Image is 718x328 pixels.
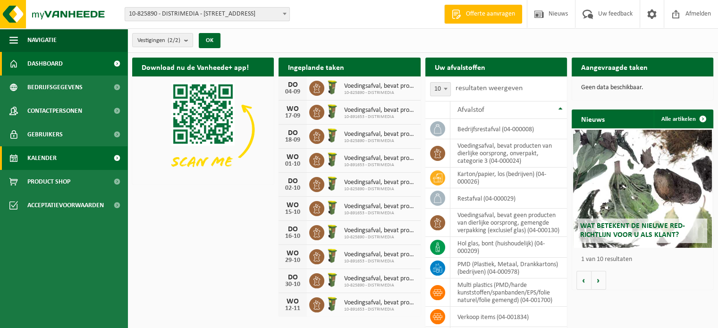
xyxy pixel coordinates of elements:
[283,226,302,233] div: DO
[283,305,302,312] div: 12-11
[450,209,567,237] td: voedingsafval, bevat geen producten van dierlijke oorsprong, gemengde verpakking (exclusief glas)...
[450,258,567,278] td: PMD (Plastiek, Metaal, Drankkartons) (bedrijven) (04-000978)
[283,257,302,264] div: 29-10
[27,52,63,76] span: Dashboard
[344,162,415,168] span: 10-891653 - DISTRIMEDIA
[283,281,302,288] div: 30-10
[450,278,567,307] td: multi plastics (PMD/harde kunststoffen/spanbanden/EPS/folie naturel/folie gemengd) (04-001700)
[283,137,302,143] div: 18-09
[324,151,340,168] img: WB-0060-HPE-GN-50
[324,176,340,192] img: WB-0060-HPE-GN-51
[344,114,415,120] span: 10-891653 - DISTRIMEDIA
[27,123,63,146] span: Gebruikers
[27,170,70,193] span: Product Shop
[344,299,415,307] span: Voedingsafval, bevat producten van dierlijke oorsprong, onverpakt, categorie 3
[324,224,340,240] img: WB-0060-HPE-GN-51
[450,139,567,168] td: voedingsafval, bevat producten van dierlijke oorsprong, onverpakt, categorie 3 (04-000024)
[344,283,415,288] span: 10-825890 - DISTRIMEDIA
[199,33,220,48] button: OK
[450,119,567,139] td: bedrijfsrestafval (04-000008)
[456,84,523,92] label: resultaten weergeven
[580,222,685,239] span: Wat betekent de nieuwe RED-richtlijn voor u als klant?
[344,275,415,283] span: Voedingsafval, bevat producten van dierlijke oorsprong, onverpakt, categorie 3
[457,106,484,114] span: Afvalstof
[344,138,415,144] span: 10-825890 - DISTRIMEDIA
[344,251,415,259] span: Voedingsafval, bevat producten van dierlijke oorsprong, onverpakt, categorie 3
[572,109,614,128] h2: Nieuws
[324,200,340,216] img: WB-0060-HPE-GN-50
[450,168,567,188] td: karton/papier, los (bedrijven) (04-000026)
[344,307,415,312] span: 10-891653 - DISTRIMEDIA
[430,82,451,96] span: 10
[283,202,302,209] div: WO
[279,58,354,76] h2: Ingeplande taken
[27,76,83,99] span: Bedrijfsgegevens
[324,272,340,288] img: WB-0060-HPE-GN-51
[572,58,657,76] h2: Aangevraagde taken
[27,28,57,52] span: Navigatie
[168,37,180,43] count: (2/2)
[27,99,82,123] span: Contactpersonen
[283,89,302,95] div: 04-09
[283,105,302,113] div: WO
[344,155,415,162] span: Voedingsafval, bevat producten van dierlijke oorsprong, onverpakt, categorie 3
[132,76,274,183] img: Download de VHEPlus App
[324,296,340,312] img: WB-0060-HPE-GN-50
[324,248,340,264] img: WB-0060-HPE-GN-50
[344,227,415,235] span: Voedingsafval, bevat producten van dierlijke oorsprong, onverpakt, categorie 3
[654,109,712,128] a: Alle artikelen
[591,271,606,290] button: Volgende
[344,259,415,264] span: 10-891653 - DISTRIMEDIA
[444,5,522,24] a: Offerte aanvragen
[431,83,450,96] span: 10
[324,79,340,95] img: WB-0060-HPE-GN-51
[344,90,415,96] span: 10-825890 - DISTRIMEDIA
[283,250,302,257] div: WO
[283,233,302,240] div: 16-10
[283,274,302,281] div: DO
[137,34,180,48] span: Vestigingen
[344,235,415,240] span: 10-825890 - DISTRIMEDIA
[132,33,193,47] button: Vestigingen(2/2)
[125,8,289,21] span: 10-825890 - DISTRIMEDIA - 8700 TIELT, MEULEBEEKSESTEENWEG 20
[450,237,567,258] td: hol glas, bont (huishoudelijk) (04-000209)
[344,186,415,192] span: 10-825890 - DISTRIMEDIA
[324,103,340,119] img: WB-0060-HPE-GN-50
[581,84,704,91] p: Geen data beschikbaar.
[125,7,290,21] span: 10-825890 - DISTRIMEDIA - 8700 TIELT, MEULEBEEKSESTEENWEG 20
[344,179,415,186] span: Voedingsafval, bevat producten van dierlijke oorsprong, onverpakt, categorie 3
[283,298,302,305] div: WO
[344,210,415,216] span: 10-891653 - DISTRIMEDIA
[283,153,302,161] div: WO
[27,146,57,170] span: Kalender
[27,193,104,217] span: Acceptatievoorwaarden
[425,58,495,76] h2: Uw afvalstoffen
[581,256,709,263] p: 1 van 10 resultaten
[344,83,415,90] span: Voedingsafval, bevat producten van dierlijke oorsprong, onverpakt, categorie 3
[283,113,302,119] div: 17-09
[573,130,712,248] a: Wat betekent de nieuwe RED-richtlijn voor u als klant?
[283,81,302,89] div: DO
[344,203,415,210] span: Voedingsafval, bevat producten van dierlijke oorsprong, onverpakt, categorie 3
[576,271,591,290] button: Vorige
[344,107,415,114] span: Voedingsafval, bevat producten van dierlijke oorsprong, onverpakt, categorie 3
[283,185,302,192] div: 02-10
[324,127,340,143] img: WB-0060-HPE-GN-51
[344,131,415,138] span: Voedingsafval, bevat producten van dierlijke oorsprong, onverpakt, categorie 3
[283,129,302,137] div: DO
[283,177,302,185] div: DO
[283,161,302,168] div: 01-10
[450,307,567,327] td: verkoop items (04-001834)
[464,9,517,19] span: Offerte aanvragen
[283,209,302,216] div: 15-10
[132,58,258,76] h2: Download nu de Vanheede+ app!
[450,188,567,209] td: restafval (04-000029)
